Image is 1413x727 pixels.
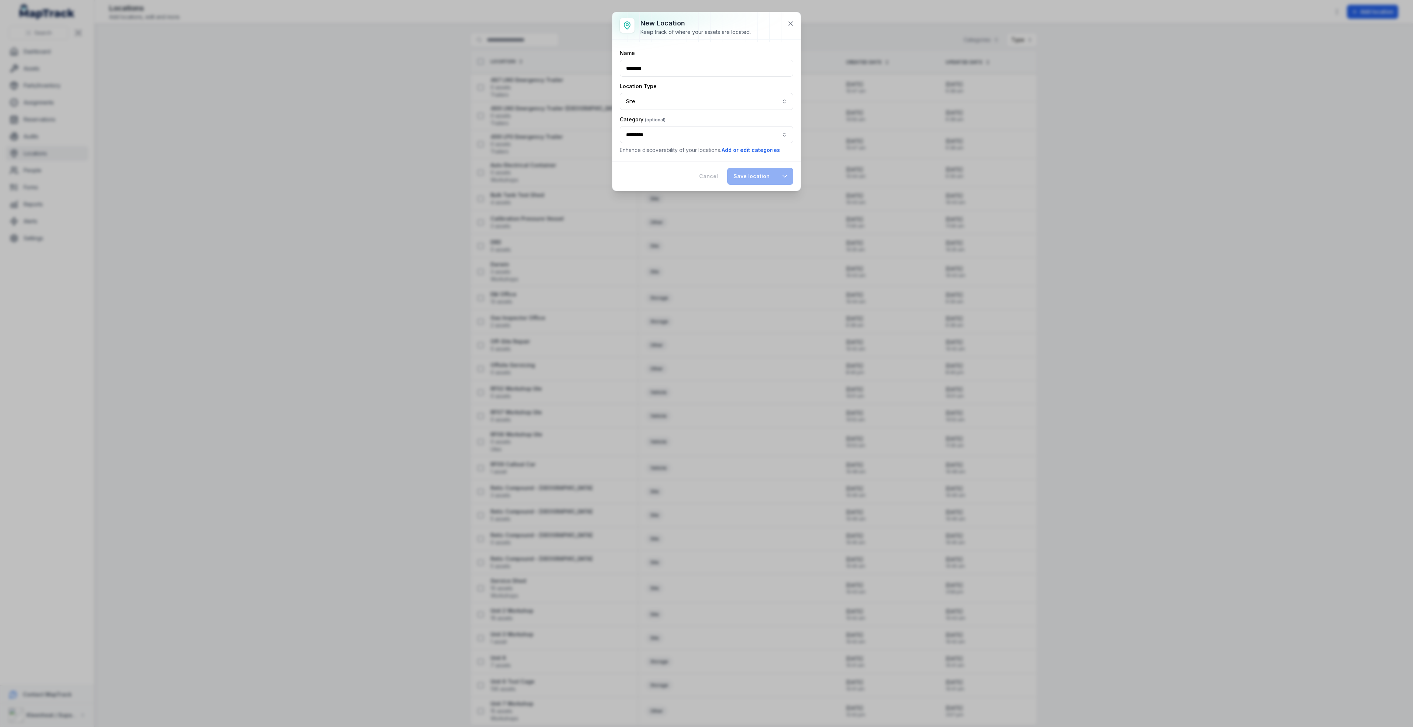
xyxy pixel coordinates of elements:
[640,18,751,28] h3: New location
[620,49,635,57] label: Name
[721,146,780,154] button: Add or edit categories
[620,83,657,90] label: Location Type
[620,93,793,110] button: Site
[620,116,666,123] label: Category
[640,28,751,36] div: Keep track of where your assets are located.
[620,146,793,154] p: Enhance discoverability of your locations.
